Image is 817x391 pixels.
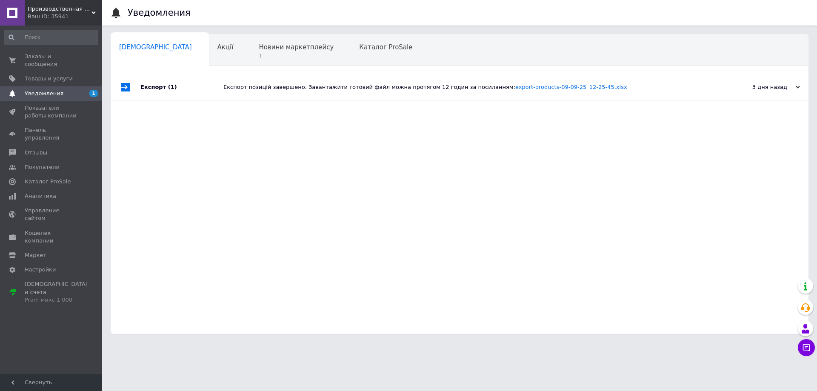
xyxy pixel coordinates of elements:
[25,280,88,304] span: [DEMOGRAPHIC_DATA] и счета
[25,229,79,245] span: Кошелек компании
[119,43,192,51] span: [DEMOGRAPHIC_DATA]
[25,104,79,120] span: Показатели работы компании
[28,5,91,13] span: Производственная компания D-CORE
[25,207,79,222] span: Управление сайтом
[168,84,177,90] span: (1)
[25,178,71,186] span: Каталог ProSale
[359,43,412,51] span: Каталог ProSale
[515,84,627,90] a: export-products-09-09-25_12-25-45.xlsx
[89,90,98,97] span: 1
[223,83,715,91] div: Експорт позицій завершено. Завантажити готовий файл можна протягом 12 годин за посиланням:
[25,192,56,200] span: Аналитика
[25,163,60,171] span: Покупатели
[25,266,56,274] span: Настройки
[25,126,79,142] span: Панель управления
[28,13,102,20] div: Ваш ID: 35941
[25,75,73,83] span: Товары и услуги
[798,339,815,356] button: Чат с покупателем
[25,296,88,304] div: Prom микс 1 000
[25,53,79,68] span: Заказы и сообщения
[217,43,234,51] span: Акції
[259,43,334,51] span: Новини маркетплейсу
[259,53,334,59] span: 1
[128,8,191,18] h1: Уведомления
[140,74,223,100] div: Експорт
[4,30,98,45] input: Поиск
[25,251,46,259] span: Маркет
[25,149,47,157] span: Отзывы
[715,83,800,91] div: 3 дня назад
[25,90,63,97] span: Уведомления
